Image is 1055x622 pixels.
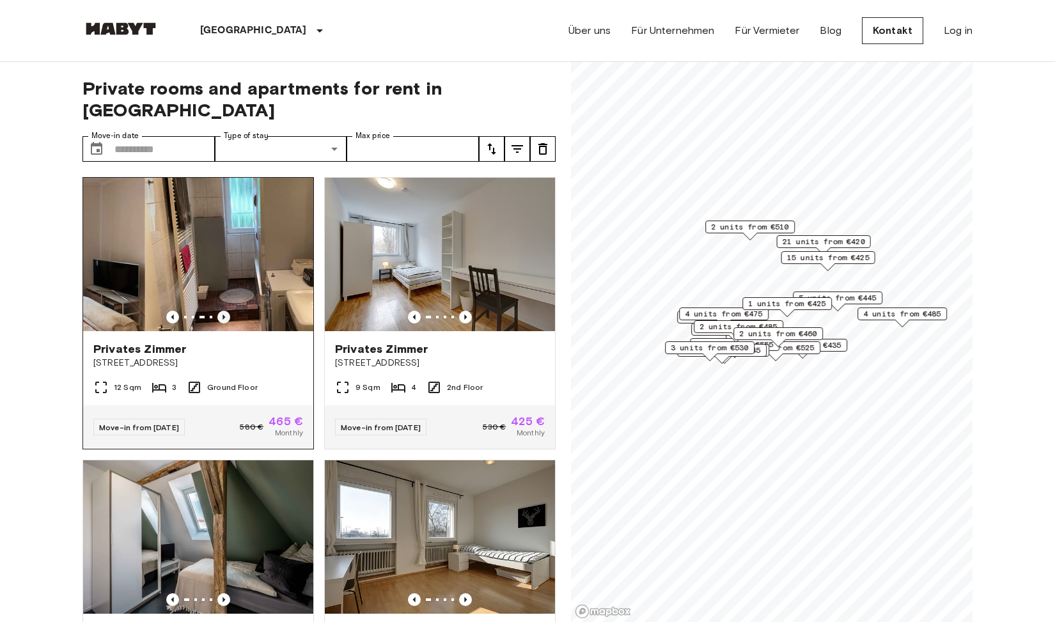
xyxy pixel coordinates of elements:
[671,342,749,354] span: 3 units from €530
[781,251,875,271] div: Map marker
[479,136,504,162] button: tune
[737,342,815,354] span: 2 units from €525
[483,421,506,433] span: 530 €
[857,307,947,327] div: Map marker
[677,311,767,330] div: Map marker
[742,297,832,317] div: Map marker
[82,22,159,35] img: Habyt
[862,17,923,44] a: Kontakt
[82,177,314,449] a: Previous imagePrevious imagePrivates Zimmer[STREET_ADDRESS]12 Sqm3Ground FloorMove-in from [DATE]...
[335,357,545,369] span: [STREET_ADDRESS]
[224,130,269,141] label: Type of stay
[217,311,230,323] button: Previous image
[665,341,754,361] div: Map marker
[679,307,769,327] div: Map marker
[447,382,483,393] span: 2nd Floor
[511,416,545,427] span: 425 €
[114,382,141,393] span: 12 Sqm
[82,77,556,121] span: Private rooms and apartments for rent in [GEOGRAPHIC_DATA]
[166,311,179,323] button: Previous image
[84,136,109,162] button: Choose date
[748,298,826,309] span: 1 units from €425
[341,423,421,432] span: Move-in from [DATE]
[568,23,611,38] a: Über uns
[733,327,823,347] div: Map marker
[690,338,779,358] div: Map marker
[200,23,307,38] p: [GEOGRAPHIC_DATA]
[777,235,871,255] div: Map marker
[408,593,421,606] button: Previous image
[699,321,778,332] span: 2 units from €485
[691,323,781,343] div: Map marker
[459,593,472,606] button: Previous image
[411,382,416,393] span: 4
[735,23,799,38] a: Für Vermieter
[207,382,258,393] span: Ground Floor
[799,292,877,304] span: 5 units from €445
[408,311,421,323] button: Previous image
[324,177,556,449] a: Marketing picture of unit DE-09-022-04MPrevious imagePrevious imagePrivates Zimmer[STREET_ADDRESS...
[530,136,556,162] button: tune
[145,178,375,331] img: Marketing picture of unit DE-09-012-002-01HF
[711,221,789,233] span: 2 units from €510
[787,252,870,263] span: 15 units from €425
[517,427,545,439] span: Monthly
[694,320,783,340] div: Map marker
[763,339,841,351] span: 5 units from €435
[793,292,882,311] div: Map marker
[631,23,714,38] a: Für Unternehmen
[93,341,186,357] span: Privates Zimmer
[99,423,179,432] span: Move-in from [DATE]
[172,382,176,393] span: 3
[944,23,973,38] a: Log in
[217,593,230,606] button: Previous image
[269,416,303,427] span: 465 €
[685,308,763,320] span: 4 units from €475
[504,136,530,162] button: tune
[91,130,139,141] label: Move-in date
[459,311,472,323] button: Previous image
[683,345,761,356] span: 1 units from €445
[93,357,303,369] span: [STREET_ADDRESS]
[275,427,303,439] span: Monthly
[166,593,179,606] button: Previous image
[83,460,313,614] img: Marketing picture of unit DE-09-016-001-05HF
[335,341,428,357] span: Privates Zimmer
[863,308,941,320] span: 4 units from €485
[820,23,841,38] a: Blog
[356,382,380,393] span: 9 Sqm
[783,236,865,247] span: 21 units from €420
[325,460,555,614] img: Marketing picture of unit DE-09-006-05M
[705,221,795,240] div: Map marker
[575,604,631,619] a: Mapbox logo
[356,130,390,141] label: Max price
[739,328,817,339] span: 2 units from €460
[325,178,555,331] img: Marketing picture of unit DE-09-022-04M
[240,421,263,433] span: 580 €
